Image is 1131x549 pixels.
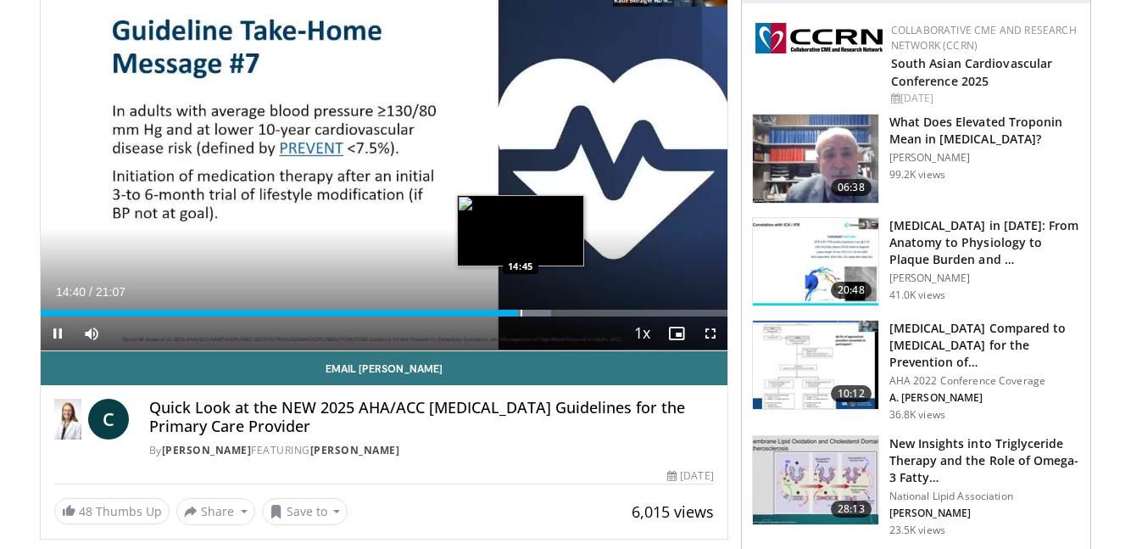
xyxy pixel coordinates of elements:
span: 21:07 [96,285,125,299]
img: 7c0f9b53-1609-4588-8498-7cac8464d722.150x105_q85_crop-smart_upscale.jpg [753,321,878,409]
button: Mute [75,317,109,350]
span: 48 [79,503,92,519]
p: 23.5K views [889,524,945,537]
span: 10:12 [831,385,872,402]
span: 28:13 [831,501,872,518]
span: 6,015 views [632,501,714,522]
span: 14:40 [56,285,86,299]
div: By FEATURING [149,443,714,458]
p: AHA 2022 Conference Coverage [889,374,1080,388]
h3: [MEDICAL_DATA] in [DATE]: From Anatomy to Physiology to Plaque Burden and … [889,217,1080,268]
h4: Quick Look at the NEW 2025 AHA/ACC [MEDICAL_DATA] Guidelines for the Primary Care Provider [149,399,714,435]
p: [PERSON_NAME] [889,151,1080,165]
a: Collaborative CME and Research Network (CCRN) [891,23,1077,53]
h3: New Insights into Triglyceride Therapy and the Role of Omega-3 Fatty… [889,435,1080,486]
div: [DATE] [667,468,713,484]
p: [PERSON_NAME] [889,507,1080,520]
img: image.jpeg [457,195,584,266]
img: 45ea033d-f728-4586-a1ce-38957b05c09e.150x105_q85_crop-smart_upscale.jpg [753,436,878,524]
a: 28:13 New Insights into Triglyceride Therapy and the Role of Omega-3 Fatty… National Lipid Associ... [752,435,1080,537]
button: Pause [41,317,75,350]
p: 99.2K views [889,168,945,182]
button: Fullscreen [694,317,727,350]
a: 20:48 [MEDICAL_DATA] in [DATE]: From Anatomy to Physiology to Plaque Burden and … [PERSON_NAME] 4... [752,217,1080,307]
button: Share [176,498,255,525]
span: / [89,285,92,299]
img: a04ee3ba-8487-4636-b0fb-5e8d268f3737.png.150x105_q85_autocrop_double_scale_upscale_version-0.2.png [755,23,883,53]
button: Enable picture-in-picture mode [660,317,694,350]
p: National Lipid Association [889,490,1080,503]
a: 06:38 What Does Elevated Troponin Mean in [MEDICAL_DATA]? [PERSON_NAME] 99.2K views [752,114,1080,204]
p: A. [PERSON_NAME] [889,391,1080,405]
span: 06:38 [831,179,872,196]
span: 20:48 [831,282,872,299]
a: C [88,399,129,440]
img: 98daf78a-1d22-4ebe-927e-10afe95ffd94.150x105_q85_crop-smart_upscale.jpg [753,115,878,203]
div: [DATE] [891,91,1077,106]
a: Email [PERSON_NAME] [41,351,727,385]
a: 48 Thumbs Up [54,498,170,524]
a: [PERSON_NAME] [162,443,252,457]
div: Progress Bar [41,310,727,317]
h3: What Does Elevated Troponin Mean in [MEDICAL_DATA]? [889,114,1080,148]
img: 823da73b-7a00-425d-bb7f-45c8b03b10c3.150x105_q85_crop-smart_upscale.jpg [753,218,878,306]
a: 10:12 [MEDICAL_DATA] Compared to [MEDICAL_DATA] for the Prevention of… AHA 2022 Conference Covera... [752,320,1080,422]
a: [PERSON_NAME] [310,443,400,457]
button: Playback Rate [626,317,660,350]
p: 36.8K views [889,408,945,422]
a: South Asian Cardiovascular Conference 2025 [891,55,1053,89]
img: Dr. Catherine P. Benziger [54,399,81,440]
p: 41.0K views [889,289,945,302]
h3: [MEDICAL_DATA] Compared to [MEDICAL_DATA] for the Prevention of… [889,320,1080,371]
button: Save to [262,498,348,525]
p: [PERSON_NAME] [889,272,1080,285]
